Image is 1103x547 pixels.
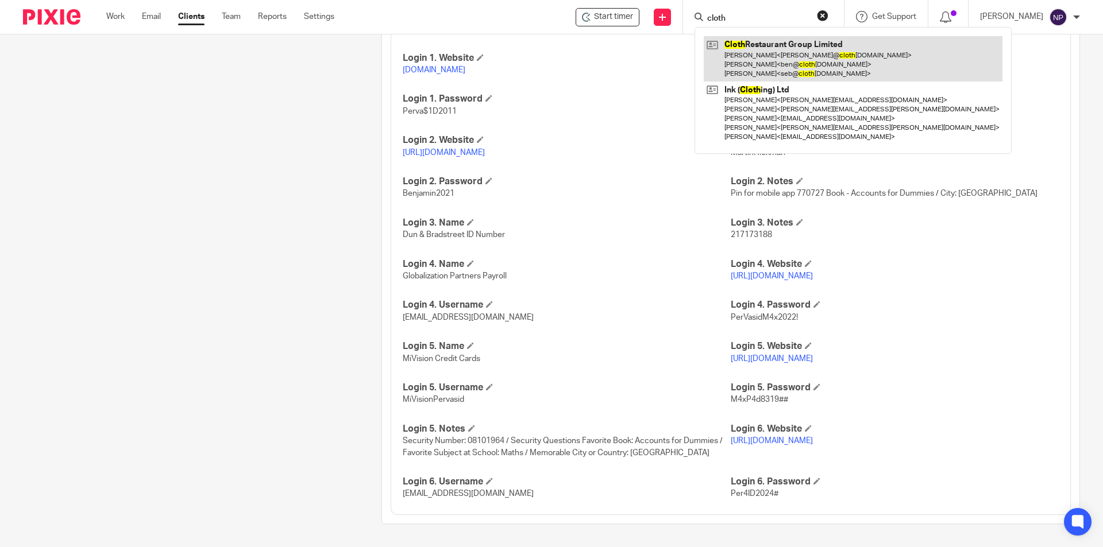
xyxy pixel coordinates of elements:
[980,11,1043,22] p: [PERSON_NAME]
[731,423,1059,435] h4: Login 6. Website
[403,93,731,105] h4: Login 1. Password
[706,14,809,24] input: Search
[403,355,480,363] span: MiVision Credit Cards
[731,272,813,280] a: [URL][DOMAIN_NAME]
[403,107,457,115] span: Perva$1D2011
[731,299,1059,311] h4: Login 4. Password
[403,52,731,64] h4: Login 1. Website
[258,11,287,22] a: Reports
[1049,8,1067,26] img: svg%3E
[403,176,731,188] h4: Login 2. Password
[403,382,731,394] h4: Login 5. Username
[403,299,731,311] h4: Login 4. Username
[403,437,723,456] span: Security Number: 08101964 / Security Questions Favorite Book: Accounts for Dummies / Favorite Sub...
[731,437,813,445] a: [URL][DOMAIN_NAME]
[403,423,731,435] h4: Login 5. Notes
[403,189,454,197] span: Benjamin2021
[731,382,1059,394] h4: Login 5. Password
[178,11,205,22] a: Clients
[872,13,916,21] span: Get Support
[576,8,639,26] div: Pervasid Limited
[731,355,813,363] a: [URL][DOMAIN_NAME]
[106,11,125,22] a: Work
[403,66,465,74] a: [DOMAIN_NAME]
[403,134,731,146] h4: Login 2. Website
[222,11,241,22] a: Team
[23,9,80,25] img: Pixie
[731,313,798,321] span: PerVasidM4x2022!
[403,272,507,280] span: Globalization Partners Payroll
[731,258,1059,270] h4: Login 4. Website
[403,231,505,239] span: Dun & Bradstreet ID Number
[731,395,788,404] span: M4xP4d8319##
[403,340,731,352] h4: Login 5. Name
[403,395,464,404] span: MiVisionPervasid
[594,11,633,23] span: Start timer
[731,476,1059,488] h4: Login 6. Password
[731,189,1038,197] span: Pin for mobile app 770727 Book - Accounts for Dummies / City: [GEOGRAPHIC_DATA]
[403,149,485,157] a: [URL][DOMAIN_NAME]
[304,11,334,22] a: Settings
[403,313,534,321] span: [EMAIL_ADDRESS][DOMAIN_NAME]
[403,476,731,488] h4: Login 6. Username
[403,490,534,498] span: [EMAIL_ADDRESS][DOMAIN_NAME]
[817,10,828,21] button: Clear
[403,217,731,229] h4: Login 3. Name
[731,149,785,157] span: MartinHickman
[142,11,161,22] a: Email
[731,217,1059,229] h4: Login 3. Notes
[731,490,778,498] span: Per4ID2024#
[731,231,772,239] span: 217173188
[731,176,1059,188] h4: Login 2. Notes
[731,340,1059,352] h4: Login 5. Website
[403,258,731,270] h4: Login 4. Name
